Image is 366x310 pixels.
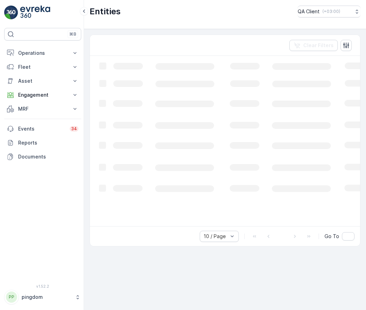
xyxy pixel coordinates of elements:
[4,88,81,102] button: Engagement
[18,125,66,132] p: Events
[69,31,76,37] p: ⌘B
[4,284,81,288] span: v 1.52.2
[18,77,67,84] p: Asset
[4,150,81,164] a: Documents
[298,8,320,15] p: QA Client
[20,6,50,20] img: logo_light-DOdMpM7g.png
[18,139,78,146] p: Reports
[71,126,77,132] p: 34
[90,6,121,17] p: Entities
[4,60,81,74] button: Fleet
[4,290,81,304] button: PPpingdom
[4,122,81,136] a: Events34
[289,40,338,51] button: Clear Filters
[4,6,18,20] img: logo
[4,102,81,116] button: MRF
[18,64,67,71] p: Fleet
[18,91,67,98] p: Engagement
[18,105,67,112] p: MRF
[22,294,71,301] p: pingdom
[4,46,81,60] button: Operations
[4,136,81,150] a: Reports
[18,50,67,57] p: Operations
[6,291,17,303] div: PP
[298,6,360,17] button: QA Client(+03:00)
[18,153,78,160] p: Documents
[4,74,81,88] button: Asset
[325,233,339,240] span: Go To
[322,9,340,14] p: ( +03:00 )
[303,42,334,49] p: Clear Filters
